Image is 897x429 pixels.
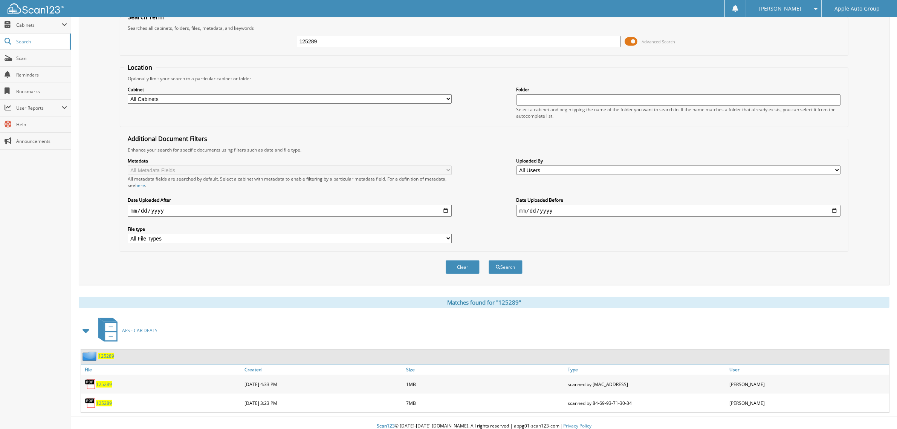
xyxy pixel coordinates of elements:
span: Apple Auto Group [834,6,880,11]
label: Cabinet [128,86,452,93]
label: Date Uploaded After [128,197,452,203]
a: Type [566,365,727,375]
a: 125289 [96,400,112,406]
div: 1MB [404,377,566,392]
a: File [81,365,243,375]
a: Size [404,365,566,375]
div: Enhance your search for specific documents using filters such as date and file type. [124,147,845,153]
input: start [128,205,452,217]
span: Cabinets [16,22,62,28]
div: [PERSON_NAME] [727,377,889,392]
label: Metadata [128,158,452,164]
span: Scan [16,55,67,61]
a: User [727,365,889,375]
img: scan123-logo-white.svg [8,3,64,14]
div: Searches all cabinets, folders, files, metadata, and keywords [124,25,845,31]
label: File type [128,226,452,232]
label: Uploaded By [517,158,841,164]
span: AFS - CAR DEALS [122,327,157,334]
label: Folder [517,86,841,93]
iframe: Chat Widget [859,393,897,429]
div: 7MB [404,395,566,411]
legend: Location [124,63,156,72]
a: here [135,182,145,188]
label: Date Uploaded Before [517,197,841,203]
span: Scan123 [377,423,395,429]
span: Search [16,38,66,45]
span: Announcements [16,138,67,144]
button: Clear [446,260,480,274]
span: [PERSON_NAME] [759,6,801,11]
a: 125289 [96,381,112,388]
span: Bookmarks [16,88,67,95]
img: PDF.png [85,378,96,390]
a: Privacy Policy [563,423,591,429]
div: Optionally limit your search to a particular cabinet or folder [124,75,845,82]
button: Search [489,260,523,274]
span: Reminders [16,72,67,78]
a: 125289 [98,353,114,359]
div: Matches found for "125289" [79,297,889,308]
input: end [517,205,841,217]
img: PDF.png [85,397,96,409]
div: [DATE] 4:33 PM [243,377,404,392]
div: All metadata fields are searched by default. Select a cabinet with metadata to enable filtering b... [128,176,452,188]
div: [PERSON_NAME] [727,395,889,411]
a: Created [243,365,404,375]
legend: Additional Document Filters [124,135,211,143]
div: Select a cabinet and begin typing the name of the folder you want to search in. If the name match... [517,106,841,119]
div: [DATE] 3:23 PM [243,395,404,411]
legend: Search Term [124,13,168,21]
span: Advanced Search [642,39,675,44]
a: AFS - CAR DEALS [94,316,157,345]
div: scanned by 84-69-93-71-30-34 [566,395,727,411]
span: User Reports [16,105,62,111]
span: Help [16,121,67,128]
img: folder2.png [83,351,98,361]
div: scanned by [MAC_ADDRESS] [566,377,727,392]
